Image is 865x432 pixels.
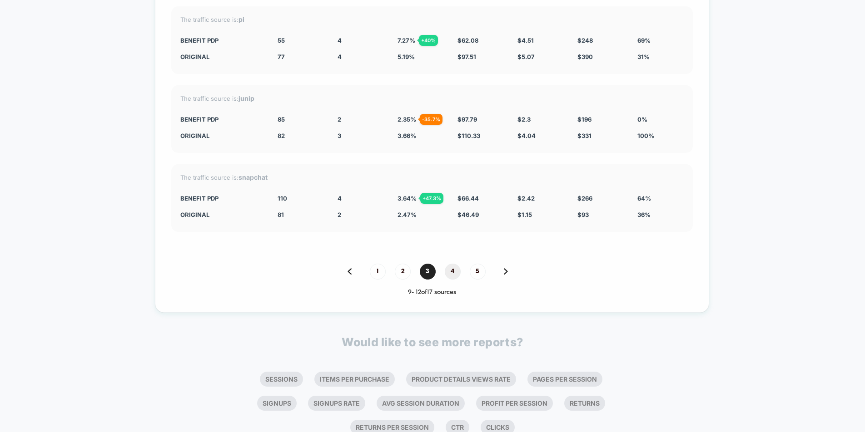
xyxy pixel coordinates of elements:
span: $ 4.04 [517,132,536,139]
span: 4 [338,53,342,60]
span: 2 [338,116,341,123]
span: $ 1.15 [517,211,532,218]
img: pagination back [348,268,352,275]
span: $ 248 [577,37,593,44]
span: $ 110.33 [457,132,480,139]
span: 3.64 % [398,195,417,202]
span: $ 97.79 [457,116,477,123]
div: 0% [637,116,684,123]
span: $ 97.51 [457,53,476,60]
div: 36% [637,211,684,218]
span: $ 4.51 [517,37,534,44]
span: 2.47 % [398,211,417,218]
span: 55 [278,37,285,44]
div: 100% [637,132,684,139]
div: + 40 % [419,35,438,46]
span: $ 196 [577,116,592,123]
span: 7.27 % [398,37,415,44]
div: 9 - 12 of 17 sources [171,289,693,296]
li: Items Per Purchase [314,372,395,387]
img: pagination forward [504,268,508,275]
div: Original [180,211,264,218]
div: The traffic source is: [180,15,684,23]
div: The traffic source is: [180,94,684,102]
li: Signups [257,396,297,411]
span: 77 [278,53,285,60]
span: $ 331 [577,132,592,139]
div: 69% [637,37,684,44]
span: $ 2.42 [517,195,535,202]
strong: junip [239,94,254,102]
span: $ 62.08 [457,37,478,44]
span: $ 266 [577,195,592,202]
div: Benefit PDP [180,195,264,202]
strong: snapchat [239,173,268,181]
li: Signups Rate [308,396,365,411]
span: 1 [370,264,386,280]
span: 110 [278,195,287,202]
div: Benefit PDP [180,37,264,44]
span: $ 5.07 [517,53,535,60]
span: 5 [470,264,486,280]
span: 4 [338,195,342,202]
li: Returns [564,396,605,411]
span: $ 46.49 [457,211,479,218]
span: $ 2.3 [517,116,531,123]
strong: pi [239,15,244,23]
li: Avg Session Duration [377,396,465,411]
span: 5.19 % [398,53,415,60]
li: Product Details Views Rate [406,372,516,387]
span: 3 [420,264,436,280]
li: Pages Per Session [527,372,602,387]
span: 81 [278,211,284,218]
span: 82 [278,132,285,139]
div: Benefit PDP [180,116,264,123]
span: 4 [338,37,342,44]
div: 31% [637,53,684,60]
div: 64% [637,195,684,202]
span: 3.66 % [398,132,416,139]
li: Profit Per Session [476,396,553,411]
p: Would like to see more reports? [342,335,523,349]
div: Original [180,132,264,139]
span: 3 [338,132,341,139]
span: 2 [395,264,411,280]
span: $ 93 [577,211,589,218]
span: 85 [278,116,285,123]
span: 2.35 % [398,116,416,123]
div: + 47.3 % [420,193,443,204]
span: 2 [338,211,341,218]
div: - 35.7 % [420,114,442,125]
div: Original [180,53,264,60]
span: $ 390 [577,53,593,60]
li: Sessions [260,372,303,387]
div: The traffic source is: [180,173,684,181]
span: 4 [445,264,461,280]
span: $ 66.44 [457,195,479,202]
